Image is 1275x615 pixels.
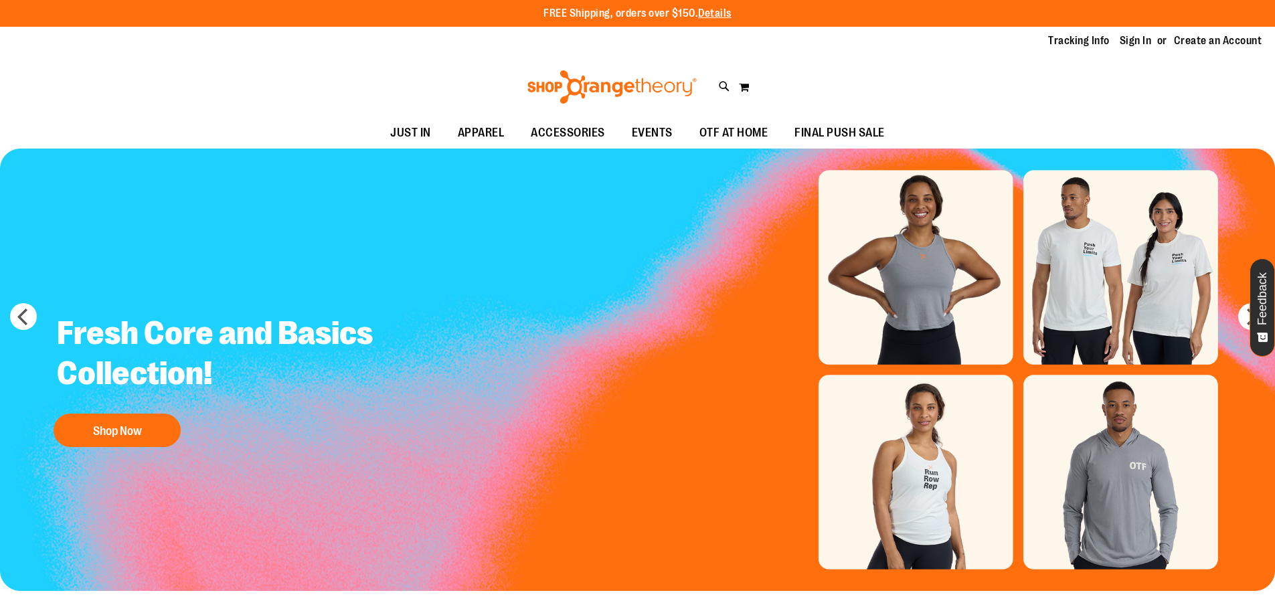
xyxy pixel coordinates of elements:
a: ACCESSORIES [517,118,618,149]
span: Feedback [1256,272,1269,325]
span: FINAL PUSH SALE [794,118,885,148]
span: OTF AT HOME [699,118,768,148]
span: ACCESSORIES [531,118,605,148]
button: Shop Now [54,414,181,447]
a: OTF AT HOME [686,118,782,149]
button: prev [10,303,37,330]
a: Fresh Core and Basics Collection! Shop Now [47,303,404,454]
span: APPAREL [458,118,505,148]
a: EVENTS [618,118,686,149]
button: next [1238,303,1265,330]
h2: Fresh Core and Basics Collection! [47,303,404,407]
a: Details [698,7,732,19]
p: FREE Shipping, orders over $150. [543,6,732,21]
a: Create an Account [1174,33,1262,48]
span: JUST IN [390,118,431,148]
a: FINAL PUSH SALE [781,118,898,149]
a: JUST IN [377,118,444,149]
a: Tracking Info [1048,33,1110,48]
span: EVENTS [632,118,673,148]
a: APPAREL [444,118,518,149]
button: Feedback - Show survey [1250,258,1275,357]
img: Shop Orangetheory [525,70,699,104]
a: Sign In [1120,33,1152,48]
